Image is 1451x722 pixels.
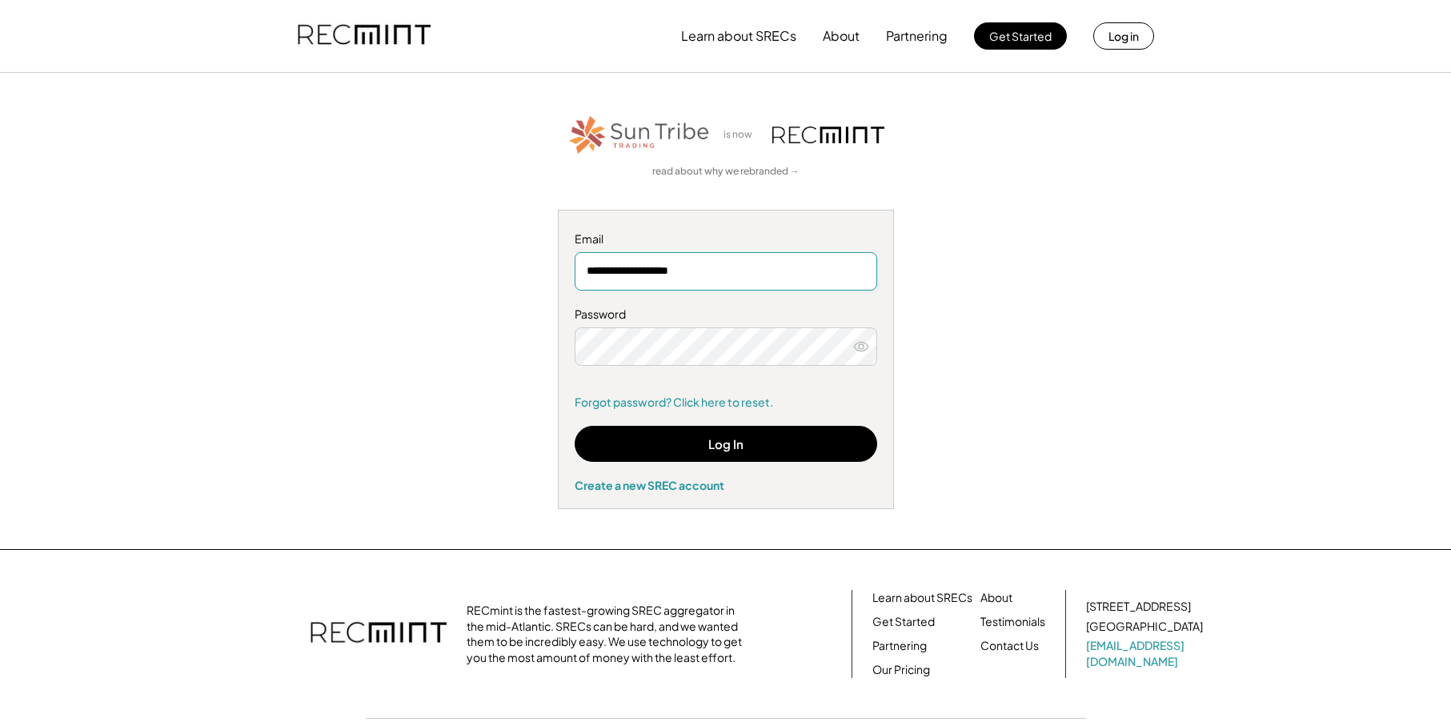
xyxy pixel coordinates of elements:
button: Log In [575,426,877,462]
a: Forgot password? Click here to reset. [575,395,877,411]
img: STT_Horizontal_Logo%2B-%2BColor.png [567,113,711,157]
div: [STREET_ADDRESS] [1086,599,1191,615]
button: Log in [1093,22,1154,50]
button: Partnering [886,20,948,52]
a: Testimonials [980,614,1045,630]
div: is now [719,128,764,142]
div: RECmint is the fastest-growing SREC aggregator in the mid-Atlantic. SRECs can be hard, and we wan... [467,603,751,665]
a: read about why we rebranded → [652,165,800,178]
img: recmint-logotype%403x.png [311,606,447,662]
button: About [823,20,860,52]
button: Learn about SRECs [681,20,796,52]
a: Contact Us [980,638,1039,654]
div: [GEOGRAPHIC_DATA] [1086,619,1203,635]
a: Our Pricing [872,662,930,678]
a: [EMAIL_ADDRESS][DOMAIN_NAME] [1086,638,1206,669]
a: About [980,590,1012,606]
div: Email [575,231,877,247]
div: Create a new SREC account [575,478,877,492]
img: recmint-logotype%403x.png [298,9,431,63]
img: recmint-logotype%403x.png [772,126,884,143]
a: Learn about SRECs [872,590,972,606]
a: Partnering [872,638,927,654]
div: Password [575,307,877,323]
button: Get Started [974,22,1067,50]
a: Get Started [872,614,935,630]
